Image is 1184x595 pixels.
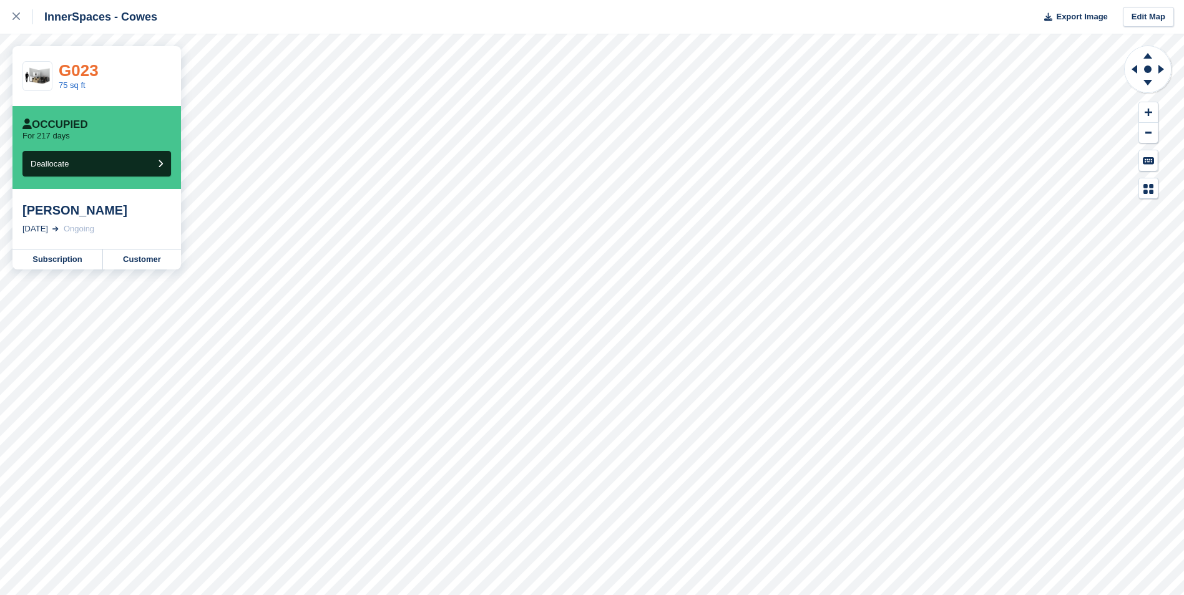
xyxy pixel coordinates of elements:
div: Ongoing [64,223,94,235]
a: Subscription [12,249,103,269]
a: 75 sq ft [59,80,86,90]
img: arrow-right-light-icn-cde0832a797a2874e46488d9cf13f60e5c3a73dbe684e267c42b8395dfbc2abf.svg [52,226,59,231]
button: Zoom In [1139,102,1158,123]
div: [DATE] [22,223,48,235]
p: For 217 days [22,131,70,141]
a: G023 [59,61,99,80]
button: Keyboard Shortcuts [1139,150,1158,171]
div: Occupied [22,119,88,131]
span: Deallocate [31,159,69,168]
span: Export Image [1056,11,1107,23]
a: Edit Map [1123,7,1174,27]
img: 75-sqft-unit.jpg [23,65,52,87]
div: [PERSON_NAME] [22,203,171,218]
a: Customer [103,249,181,269]
button: Export Image [1037,7,1108,27]
button: Deallocate [22,151,171,177]
button: Zoom Out [1139,123,1158,143]
button: Map Legend [1139,178,1158,199]
div: InnerSpaces - Cowes [33,9,157,24]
